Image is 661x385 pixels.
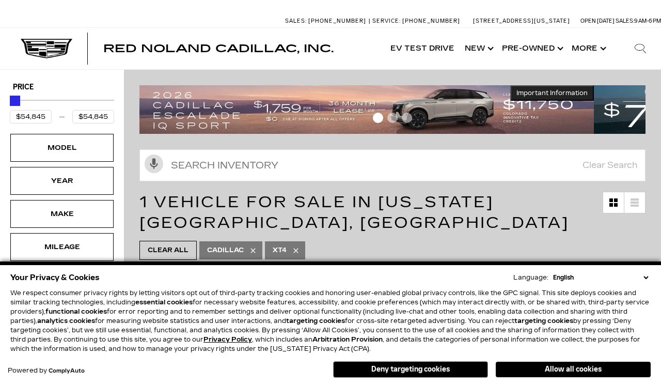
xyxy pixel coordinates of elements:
span: 1 Vehicle for Sale in [US_STATE][GEOGRAPHIC_DATA], [GEOGRAPHIC_DATA] [139,193,569,232]
div: Mileage [36,241,88,253]
span: XT4 [273,244,287,257]
a: Service: [PHONE_NUMBER] [369,18,463,24]
img: Cadillac Dark Logo with Cadillac White Text [21,39,72,58]
a: Sales: [PHONE_NUMBER] [285,18,369,24]
div: Make [36,208,88,220]
input: Search Inventory [139,149,646,181]
div: YearYear [10,167,114,195]
div: ModelModel [10,134,114,162]
button: Deny targeting cookies [333,361,488,378]
strong: Arbitration Provision [312,336,383,343]
a: New [460,28,497,69]
span: Go to slide 1 [373,113,383,123]
a: Privacy Policy [203,336,252,343]
a: Pre-Owned [497,28,566,69]
div: Powered by [8,367,85,374]
strong: functional cookies [45,308,107,315]
h5: Price [13,83,111,92]
p: We respect consumer privacy rights by letting visitors opt out of third-party tracking cookies an... [10,288,651,353]
span: Service: [372,18,401,24]
a: ComplyAuto [49,368,85,374]
img: 2509-September-FOM-Escalade-IQ-Lease9 [139,85,594,134]
div: Model [36,142,88,153]
a: Red Noland Cadillac, Inc. [103,43,334,54]
span: Open [DATE] [580,18,615,24]
div: Maximum Price [10,96,20,106]
span: [PHONE_NUMBER] [402,18,460,24]
div: Language: [513,274,548,281]
span: Go to slide 3 [402,113,412,123]
strong: analytics cookies [37,317,95,325]
a: [STREET_ADDRESS][US_STATE] [473,18,570,24]
button: Important Information [510,85,594,101]
span: 9 AM-6 PM [634,18,661,24]
div: Year [36,175,88,187]
strong: essential cookies [135,299,193,306]
strong: targeting cookies [514,317,573,325]
strong: targeting cookies [286,317,345,325]
span: Cadillac [207,244,244,257]
select: Language Select [550,273,651,282]
span: [PHONE_NUMBER] [308,18,366,24]
input: Minimum [10,110,52,124]
div: MakeMake [10,200,114,228]
span: Clear All [148,244,188,257]
span: Important Information [516,89,588,97]
span: Go to slide 2 [387,113,398,123]
input: Maximum [72,110,114,124]
span: Sales: [285,18,307,24]
a: EV Test Drive [385,28,460,69]
span: Sales: [616,18,634,24]
div: Price [10,92,114,124]
div: MileageMileage [10,233,114,261]
span: Your Privacy & Cookies [10,270,100,285]
svg: Click to toggle on voice search [145,155,163,173]
button: Allow all cookies [496,362,651,377]
span: Red Noland Cadillac, Inc. [103,42,334,55]
button: More [566,28,609,69]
